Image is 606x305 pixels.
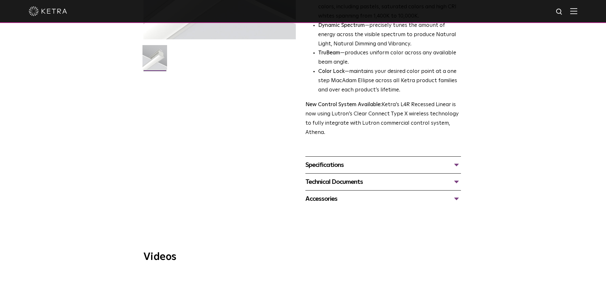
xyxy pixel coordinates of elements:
[318,21,461,49] li: —precisely tunes the amount of energy across the visible spectrum to produce Natural Light, Natur...
[318,23,365,28] strong: Dynamic Spectrum
[318,67,461,95] li: —maintains your desired color point at a one step MacAdam Ellipse across all Ketra product famili...
[305,194,461,204] div: Accessories
[305,177,461,187] div: Technical Documents
[318,50,340,56] strong: TruBeam
[29,6,67,16] img: ketra-logo-2019-white
[305,102,382,107] strong: New Control System Available:
[305,160,461,170] div: Specifications
[570,8,577,14] img: Hamburger%20Nav.svg
[305,100,461,137] p: Ketra’s L4R Recessed Linear is now using Lutron’s Clear Connect Type X wireless technology to ful...
[143,252,463,262] h3: Videos
[556,8,564,16] img: search icon
[142,45,167,74] img: L4R-2021-Web-Square
[318,69,345,74] strong: Color Lock
[318,49,461,67] li: —produces uniform color across any available beam angle.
